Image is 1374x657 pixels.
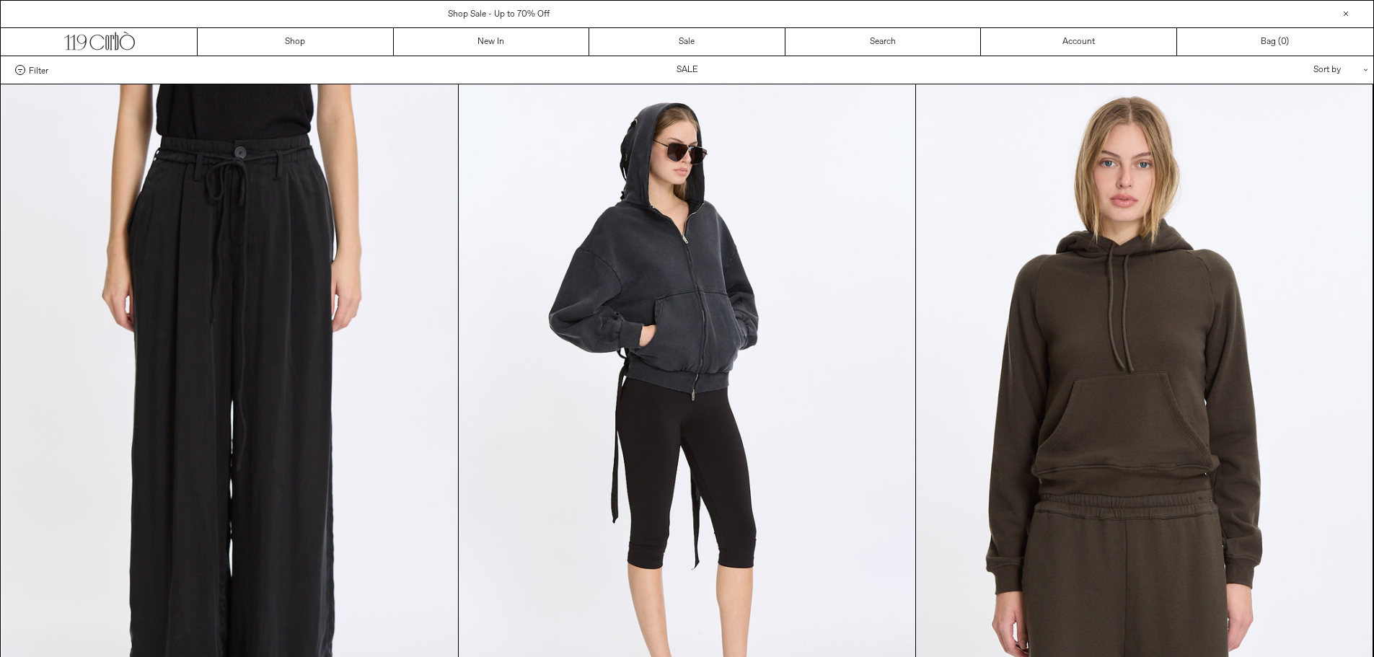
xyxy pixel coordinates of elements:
a: Bag () [1177,28,1373,56]
span: 0 [1281,36,1286,48]
div: Sort by [1229,56,1359,84]
a: Shop [198,28,394,56]
a: Account [981,28,1177,56]
a: New In [394,28,590,56]
span: ) [1281,35,1289,48]
a: Search [785,28,982,56]
span: Filter [29,65,48,75]
a: Shop Sale - Up to 70% Off [448,9,550,20]
a: Sale [589,28,785,56]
